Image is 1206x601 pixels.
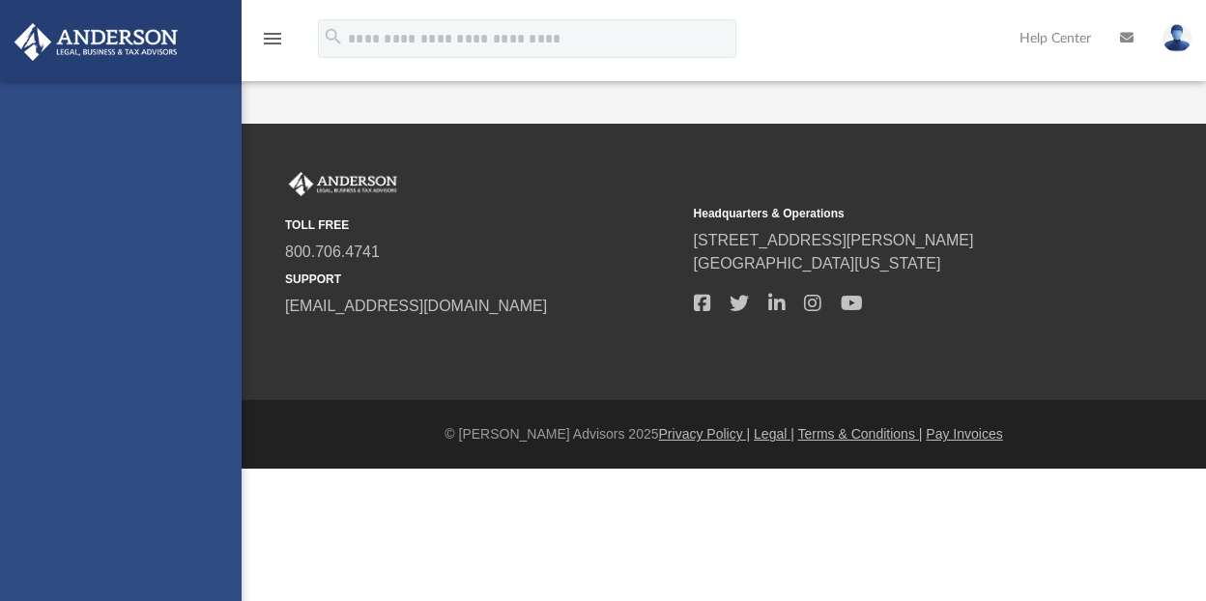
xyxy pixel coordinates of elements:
[926,426,1002,442] a: Pay Invoices
[659,426,751,442] a: Privacy Policy |
[9,23,184,61] img: Anderson Advisors Platinum Portal
[242,424,1206,444] div: © [PERSON_NAME] Advisors 2025
[323,26,344,47] i: search
[754,426,794,442] a: Legal |
[694,255,941,272] a: [GEOGRAPHIC_DATA][US_STATE]
[285,298,547,314] a: [EMAIL_ADDRESS][DOMAIN_NAME]
[261,37,284,50] a: menu
[285,243,380,260] a: 800.706.4741
[798,426,923,442] a: Terms & Conditions |
[261,27,284,50] i: menu
[285,271,680,288] small: SUPPORT
[285,172,401,197] img: Anderson Advisors Platinum Portal
[694,205,1089,222] small: Headquarters & Operations
[1163,24,1192,52] img: User Pic
[285,216,680,234] small: TOLL FREE
[694,232,974,248] a: [STREET_ADDRESS][PERSON_NAME]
